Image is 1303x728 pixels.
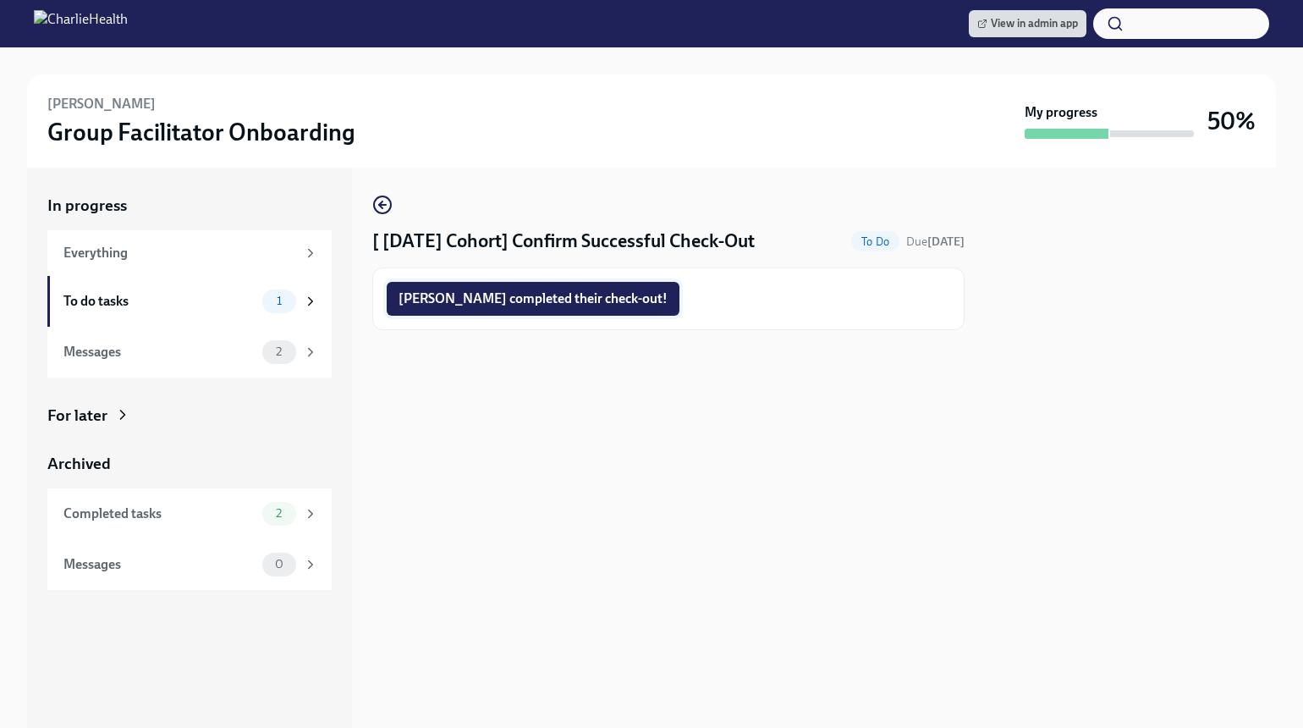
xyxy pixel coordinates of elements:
[47,405,332,427] a: For later
[969,10,1086,37] a: View in admin app
[63,343,256,361] div: Messages
[47,327,332,378] a: Messages2
[63,292,256,311] div: To do tasks
[265,558,294,571] span: 0
[63,505,256,523] div: Completed tasks
[1207,106,1256,136] h3: 50%
[927,234,965,249] strong: [DATE]
[977,15,1078,32] span: View in admin app
[47,405,107,427] div: For later
[1025,103,1097,122] strong: My progress
[63,244,296,262] div: Everything
[47,230,332,276] a: Everything
[399,290,668,307] span: [PERSON_NAME] completed their check-out!
[47,195,332,217] a: In progress
[47,117,355,147] h3: Group Facilitator Onboarding
[267,295,292,307] span: 1
[47,488,332,539] a: Completed tasks2
[906,234,965,250] span: September 27th, 2025 10:00
[47,453,332,475] a: Archived
[47,95,156,113] h6: [PERSON_NAME]
[266,345,292,358] span: 2
[387,282,679,316] button: [PERSON_NAME] completed their check-out!
[372,229,755,254] h4: [ [DATE] Cohort] Confirm Successful Check-Out
[851,235,899,248] span: To Do
[266,507,292,520] span: 2
[34,10,128,37] img: CharlieHealth
[47,276,332,327] a: To do tasks1
[906,234,965,249] span: Due
[63,555,256,574] div: Messages
[47,539,332,590] a: Messages0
